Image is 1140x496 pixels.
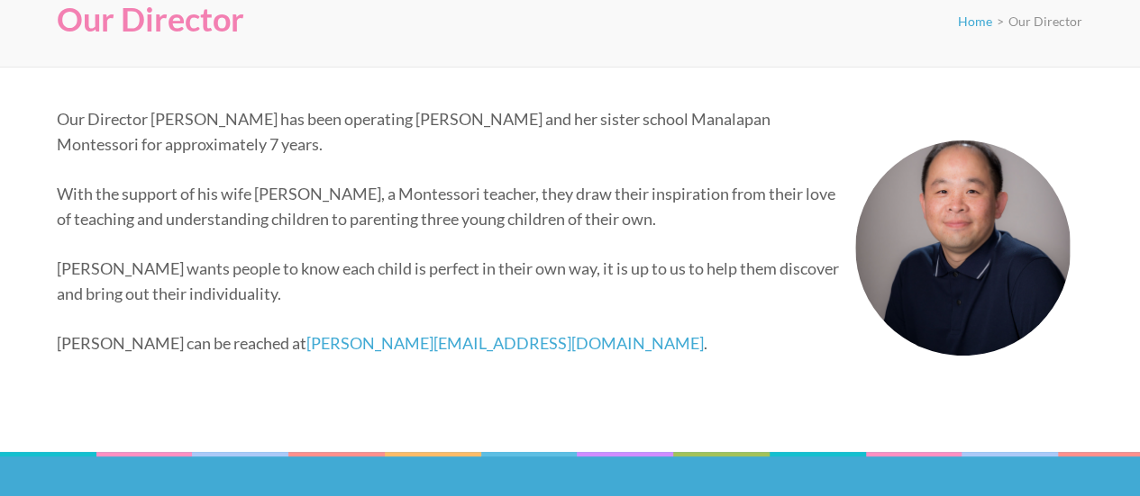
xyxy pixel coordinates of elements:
[57,106,1071,157] p: Our Director [PERSON_NAME] has been operating [PERSON_NAME] and her sister school Manalapan Monte...
[997,14,1004,29] span: >
[306,333,704,353] a: [PERSON_NAME][EMAIL_ADDRESS][DOMAIN_NAME]
[57,330,1071,356] p: [PERSON_NAME] can be reached at .
[57,181,1071,231] p: With the support of his wife [PERSON_NAME], a Montessori teacher, they draw their inspiration fro...
[57,256,1071,306] p: [PERSON_NAME] wants people to know each child is perfect in their own way, it is up to us to help...
[958,14,992,29] a: Home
